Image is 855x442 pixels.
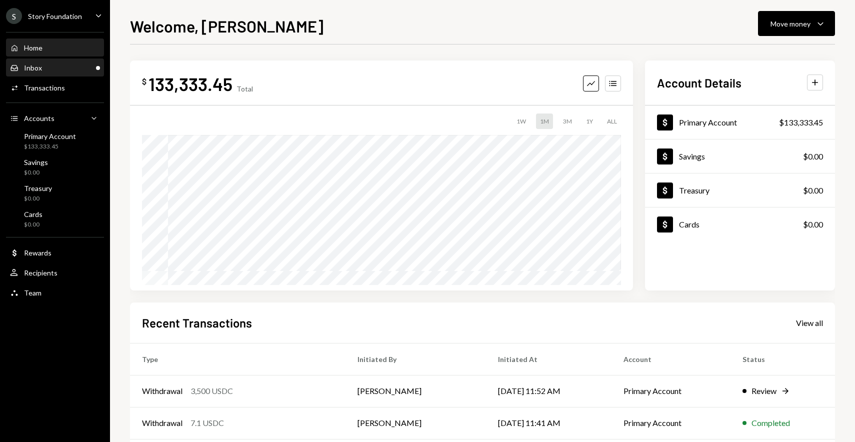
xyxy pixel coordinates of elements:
[679,151,705,161] div: Savings
[142,385,182,397] div: Withdrawal
[142,417,182,429] div: Withdrawal
[679,117,737,127] div: Primary Account
[6,109,104,127] a: Accounts
[24,288,41,297] div: Team
[512,113,530,129] div: 1W
[345,343,485,375] th: Initiated By
[6,8,22,24] div: S
[24,142,76,151] div: $133,333.45
[796,317,823,328] a: View all
[559,113,576,129] div: 3M
[486,407,611,439] td: [DATE] 11:41 AM
[6,243,104,261] a: Rewards
[611,375,730,407] td: Primary Account
[24,132,76,140] div: Primary Account
[6,283,104,301] a: Team
[803,150,823,162] div: $0.00
[6,263,104,281] a: Recipients
[142,76,146,86] div: $
[24,184,52,192] div: Treasury
[779,116,823,128] div: $133,333.45
[796,318,823,328] div: View all
[803,184,823,196] div: $0.00
[24,114,54,122] div: Accounts
[28,12,82,20] div: Story Foundation
[751,385,776,397] div: Review
[657,74,741,91] h2: Account Details
[645,105,835,139] a: Primary Account$133,333.45
[24,63,42,72] div: Inbox
[24,210,42,218] div: Cards
[190,385,233,397] div: 3,500 USDC
[24,43,42,52] div: Home
[24,220,42,229] div: $0.00
[6,181,104,205] a: Treasury$0.00
[486,375,611,407] td: [DATE] 11:52 AM
[751,417,790,429] div: Completed
[6,58,104,76] a: Inbox
[645,139,835,173] a: Savings$0.00
[6,129,104,153] a: Primary Account$133,333.45
[24,268,57,277] div: Recipients
[582,113,597,129] div: 1Y
[130,16,323,36] h1: Welcome, [PERSON_NAME]
[679,185,709,195] div: Treasury
[190,417,224,429] div: 7.1 USDC
[6,38,104,56] a: Home
[24,194,52,203] div: $0.00
[24,168,48,177] div: $0.00
[6,155,104,179] a: Savings$0.00
[770,18,810,29] div: Move money
[758,11,835,36] button: Move money
[148,72,232,95] div: 133,333.45
[803,218,823,230] div: $0.00
[345,375,485,407] td: [PERSON_NAME]
[24,83,65,92] div: Transactions
[611,343,730,375] th: Account
[603,113,621,129] div: ALL
[130,343,345,375] th: Type
[24,248,51,257] div: Rewards
[679,219,699,229] div: Cards
[24,158,48,166] div: Savings
[730,343,835,375] th: Status
[645,207,835,241] a: Cards$0.00
[142,314,252,331] h2: Recent Transactions
[486,343,611,375] th: Initiated At
[611,407,730,439] td: Primary Account
[645,173,835,207] a: Treasury$0.00
[236,84,253,93] div: Total
[345,407,485,439] td: [PERSON_NAME]
[6,207,104,231] a: Cards$0.00
[6,78,104,96] a: Transactions
[536,113,553,129] div: 1M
